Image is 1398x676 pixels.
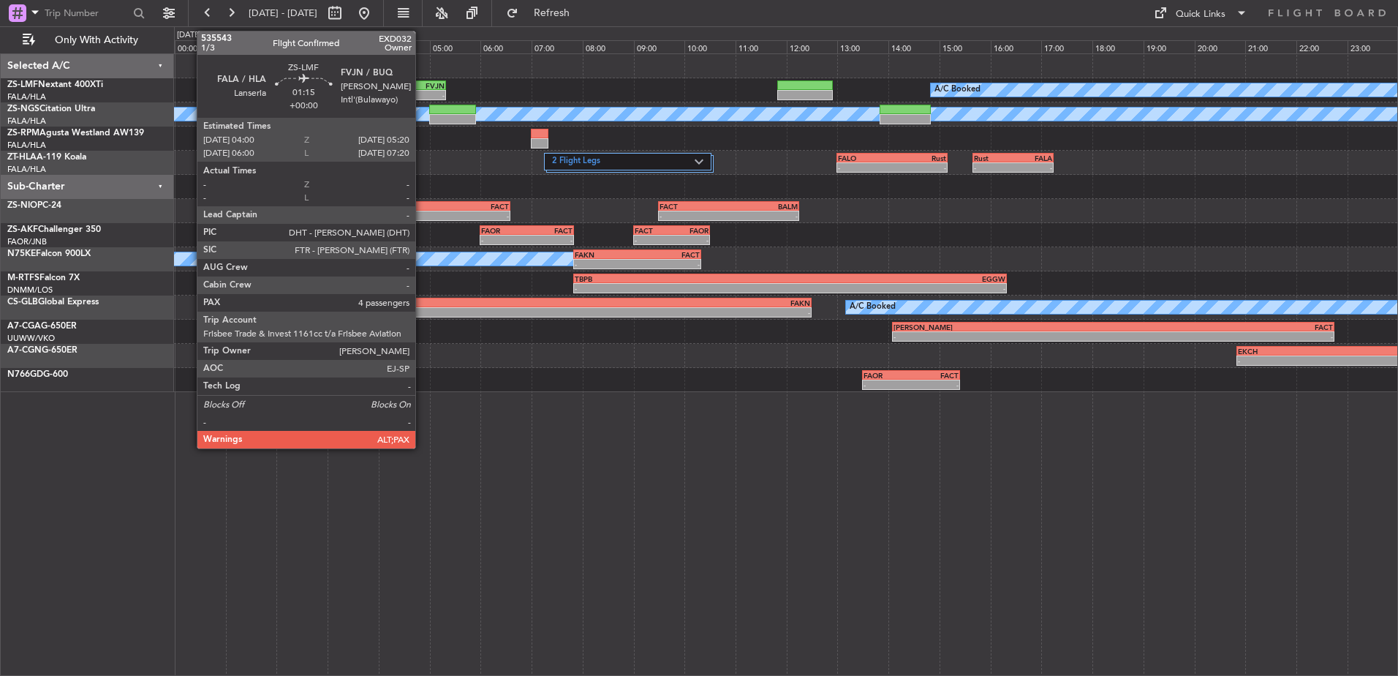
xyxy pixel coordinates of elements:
[249,7,317,20] span: [DATE] - [DATE]
[7,153,37,162] span: ZT-HLA
[660,202,728,211] div: FACT
[850,296,896,318] div: A/C Booked
[729,202,798,211] div: BALM
[1146,1,1255,25] button: Quick Links
[974,163,1013,172] div: -
[7,140,46,151] a: FALA/HLA
[635,236,672,244] div: -
[787,40,838,53] div: 12:00
[7,322,77,331] a: A7-CGAG-650ER
[16,29,159,52] button: Only With Activity
[7,201,37,210] span: ZS-NIO
[7,129,144,138] a: ZS-RPMAgusta Westland AW139
[328,40,379,53] div: 03:00
[366,202,437,211] div: BALM
[38,35,154,45] span: Only With Activity
[729,211,798,220] div: -
[1245,40,1296,53] div: 21:00
[575,284,790,293] div: -
[7,298,38,307] span: CS-GLB
[328,308,569,317] div: -
[790,274,1006,283] div: EGGW
[736,40,787,53] div: 11:00
[521,8,583,18] span: Refresh
[892,163,946,172] div: -
[940,40,991,53] div: 15:00
[7,322,41,331] span: A7-CGA
[175,40,226,53] div: 00:00
[7,164,46,175] a: FALA/HLA
[1113,323,1332,331] div: FACT
[7,116,46,127] a: FALA/HLA
[7,370,68,379] a: N766GDG-600
[1041,40,1092,53] div: 17:00
[7,236,47,247] a: FAOR/JNB
[7,105,95,113] a: ZS-NGSCitation Ultra
[438,202,509,211] div: FACT
[684,40,736,53] div: 10:00
[7,274,80,282] a: M-RTFSFalcon 7X
[430,40,481,53] div: 05:00
[7,80,103,89] a: ZS-LMFNextant 400XTi
[480,40,532,53] div: 06:00
[7,298,99,307] a: CS-GLBGlobal Express
[864,371,911,380] div: FAOR
[893,332,1113,341] div: -
[570,308,810,317] div: -
[991,40,1042,53] div: 16:00
[1113,332,1332,341] div: -
[911,371,959,380] div: FACT
[7,249,91,258] a: N75KEFalcon 900LX
[7,370,43,379] span: N766GD
[379,91,412,99] div: -
[45,2,129,24] input: Trip Number
[634,40,685,53] div: 09:00
[1144,40,1195,53] div: 19:00
[481,236,526,244] div: -
[7,225,38,234] span: ZS-AKF
[583,40,634,53] div: 08:00
[695,159,703,165] img: arrow-gray.svg
[527,226,573,235] div: FACT
[481,226,526,235] div: FAOR
[893,323,1113,331] div: [PERSON_NAME]
[7,80,38,89] span: ZS-LMF
[671,226,709,235] div: FAOR
[638,250,700,259] div: FACT
[366,211,437,220] div: -
[575,250,637,259] div: FAKN
[1013,163,1052,172] div: -
[838,154,892,162] div: FALO
[7,249,36,258] span: N75KE
[638,260,700,268] div: -
[1013,154,1052,162] div: FALA
[1176,7,1225,22] div: Quick Links
[7,153,86,162] a: ZT-HLAA-119 Koala
[974,154,1013,162] div: Rust
[7,225,101,234] a: ZS-AKFChallenger 350
[412,81,445,90] div: FVJN
[379,40,430,53] div: 04:00
[7,346,42,355] span: A7-CGN
[1195,40,1246,53] div: 20:00
[660,211,728,220] div: -
[177,29,233,42] div: [DATE] - [DATE]
[911,380,959,389] div: -
[837,40,888,53] div: 13:00
[7,285,53,296] a: DNMM/LOS
[7,274,39,282] span: M-RTFS
[226,40,277,53] div: 01:00
[532,40,583,53] div: 07:00
[7,346,78,355] a: A7-CGNG-650ER
[527,236,573,244] div: -
[7,91,46,102] a: FALA/HLA
[7,105,39,113] span: ZS-NGS
[635,226,672,235] div: FACT
[864,380,911,389] div: -
[575,274,790,283] div: TBPB
[412,91,445,99] div: -
[892,154,946,162] div: Rust
[438,211,509,220] div: -
[1296,40,1348,53] div: 22:00
[1092,40,1144,53] div: 18:00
